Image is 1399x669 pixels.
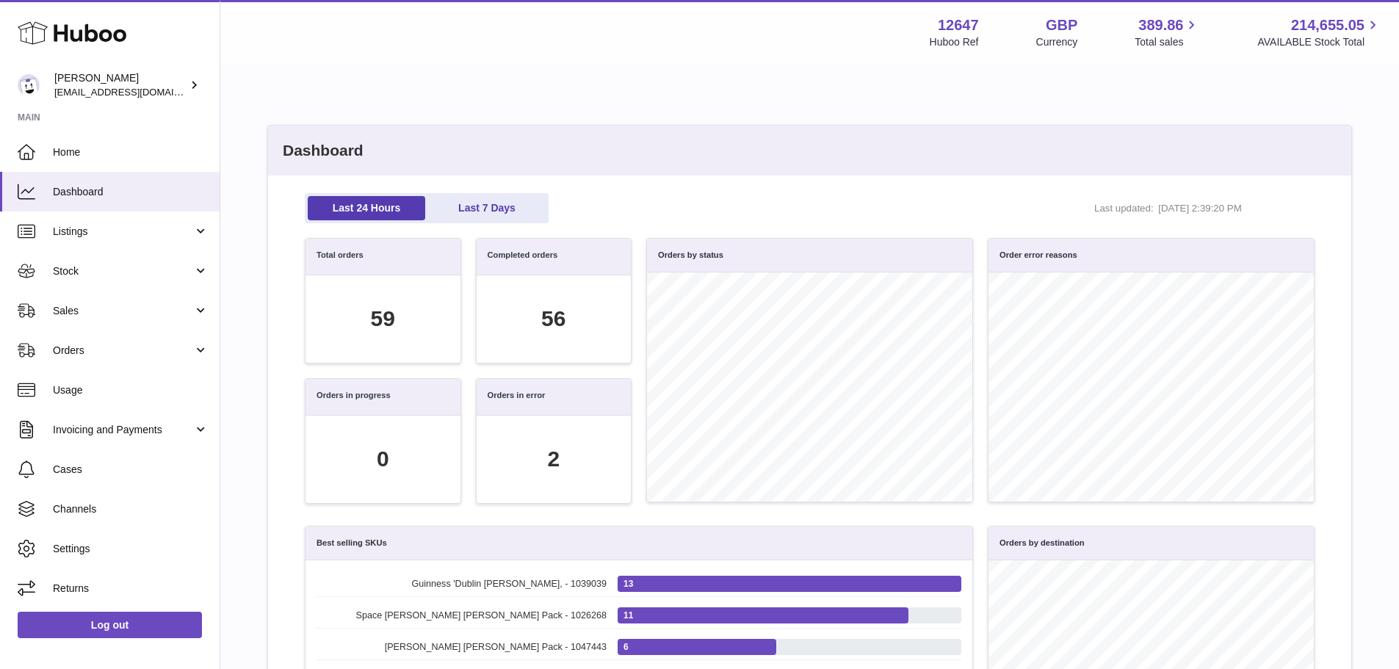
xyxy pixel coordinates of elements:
[1135,15,1200,49] a: 389.86 Total sales
[1046,15,1077,35] strong: GBP
[547,444,560,474] div: 2
[377,444,389,474] div: 0
[1158,202,1276,215] span: [DATE] 2:39:20 PM
[1094,202,1154,215] span: Last updated:
[53,463,209,477] span: Cases
[317,610,607,622] span: Space [PERSON_NAME] [PERSON_NAME] Pack - 1026268
[623,578,633,590] span: 13
[541,304,565,334] div: 56
[623,641,629,653] span: 6
[930,35,979,49] div: Huboo Ref
[53,542,209,556] span: Settings
[938,15,979,35] strong: 12647
[317,538,387,549] h3: Best selling SKUs
[999,538,1085,549] h3: Orders by destination
[53,304,193,318] span: Sales
[317,250,364,264] h3: Total orders
[428,196,546,220] a: Last 7 Days
[54,71,187,99] div: [PERSON_NAME]
[53,502,209,516] span: Channels
[623,610,633,621] span: 11
[371,304,395,334] div: 59
[268,126,1351,176] h2: Dashboard
[53,145,209,159] span: Home
[18,74,40,96] img: internalAdmin-12647@internal.huboo.com
[488,250,558,264] h3: Completed orders
[488,390,546,404] h3: Orders in error
[308,196,425,220] a: Last 24 Hours
[1036,35,1078,49] div: Currency
[53,582,209,596] span: Returns
[1135,35,1200,49] span: Total sales
[53,185,209,199] span: Dashboard
[1257,35,1381,49] span: AVAILABLE Stock Total
[18,612,202,638] a: Log out
[53,264,193,278] span: Stock
[1257,15,1381,49] a: 214,655.05 AVAILABLE Stock Total
[658,250,723,261] h3: Orders by status
[53,344,193,358] span: Orders
[1291,15,1364,35] span: 214,655.05
[54,86,216,98] span: [EMAIL_ADDRESS][DOMAIN_NAME]
[1138,15,1183,35] span: 389.86
[317,578,607,590] span: Guinness 'Dublin [PERSON_NAME], - 1039039
[53,225,193,239] span: Listings
[53,423,193,437] span: Invoicing and Payments
[317,641,607,654] span: [PERSON_NAME] [PERSON_NAME] Pack - 1047443
[317,390,391,404] h3: Orders in progress
[999,250,1077,261] h3: Order error reasons
[53,383,209,397] span: Usage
